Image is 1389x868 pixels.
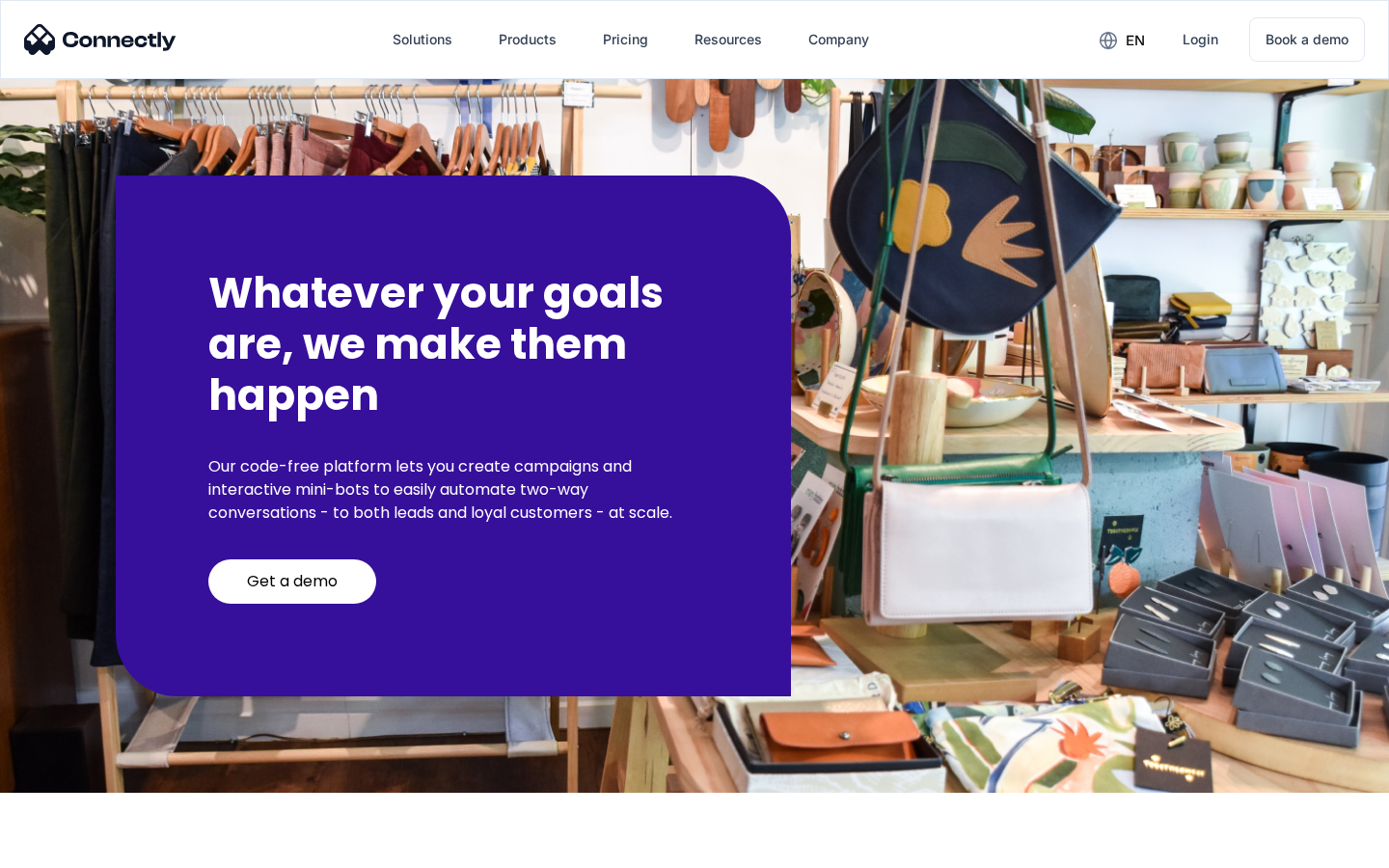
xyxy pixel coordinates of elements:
[587,16,664,63] a: Pricing
[499,26,557,53] div: Products
[1126,27,1145,54] div: en
[694,26,762,53] div: Resources
[39,834,116,861] ul: Language list
[603,26,648,53] div: Pricing
[1167,16,1234,63] a: Login
[208,455,698,525] p: Our code-free platform lets you create campaigns and interactive mini-bots to easily automate two...
[208,559,376,604] a: Get a demo
[24,24,177,55] img: Connectly Logo
[1183,26,1218,53] div: Login
[808,26,869,53] div: Company
[393,26,452,53] div: Solutions
[208,268,698,420] h2: Whatever your goals are, we make them happen
[19,834,116,861] aside: Language selected: English
[1249,17,1365,62] a: Book a demo
[247,572,338,591] div: Get a demo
